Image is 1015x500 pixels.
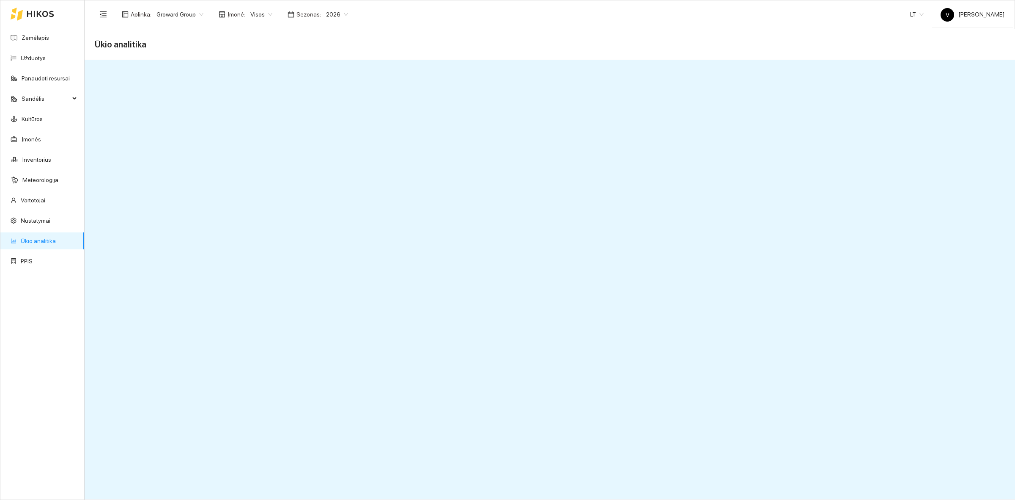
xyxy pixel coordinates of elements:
[99,11,107,18] span: menu-fold
[156,8,203,21] span: Groward Group
[22,136,41,143] a: Įmonės
[22,90,70,107] span: Sandėlis
[941,11,1004,18] span: [PERSON_NAME]
[22,75,70,82] a: Panaudoti resursai
[910,8,924,21] span: LT
[22,177,58,183] a: Meteorologija
[228,10,245,19] span: Įmonė :
[95,38,146,51] span: Ūkio analitika
[219,11,225,18] span: shop
[122,11,129,18] span: layout
[131,10,151,19] span: Aplinka :
[95,6,112,23] button: menu-fold
[946,8,949,22] span: V
[250,8,272,21] span: Visos
[21,258,33,265] a: PPIS
[22,156,51,163] a: Inventorius
[21,197,45,204] a: Vartotojai
[21,217,50,224] a: Nustatymai
[296,10,321,19] span: Sezonas :
[21,238,56,244] a: Ūkio analitika
[288,11,294,18] span: calendar
[21,55,46,61] a: Užduotys
[22,34,49,41] a: Žemėlapis
[22,116,43,122] a: Kultūros
[326,8,348,21] span: 2026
